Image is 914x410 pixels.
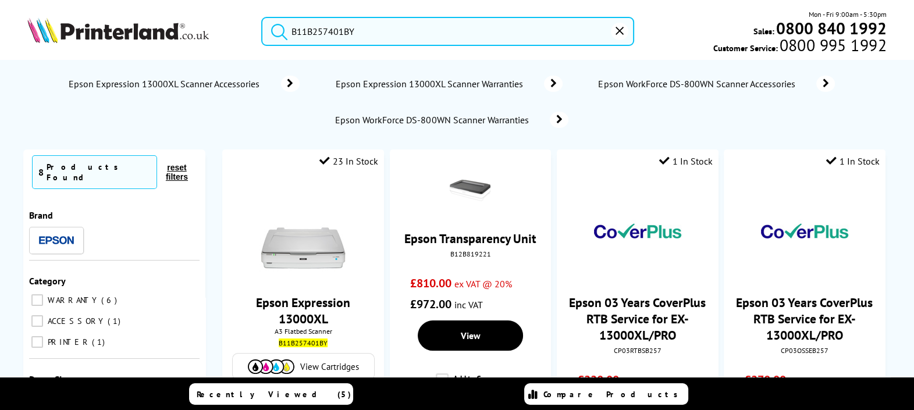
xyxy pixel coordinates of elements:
[108,316,123,326] span: 1
[577,372,618,387] span: £220.00
[732,346,877,355] div: CP03OSSEB257
[27,17,246,45] a: Printerland Logo
[319,155,378,167] div: 23 In Stock
[189,383,353,405] a: Recently Viewed (5)
[29,275,66,287] span: Category
[239,359,368,374] a: View Cartridges
[39,236,74,245] img: Epson
[300,361,359,372] span: View Cartridges
[261,17,634,46] input: Sea
[776,17,887,39] b: 0800 840 1992
[45,337,91,347] span: PRINTER
[29,373,70,385] span: Paper Size
[826,155,880,167] div: 1 In Stock
[157,162,197,182] button: reset filters
[753,26,774,37] span: Sales:
[594,187,681,274] img: epson-coverplus-warranty-logo-small.jpg
[761,187,848,274] img: epson-coverplus-warranty-logo-small.jpg
[248,359,294,374] img: Cartridges
[809,9,887,20] span: Mon - Fri 9:00am - 5:30pm
[598,76,835,92] a: Epson WorkForce DS-800WN Scanner Accessories
[789,375,847,386] span: ex VAT @ 20%
[543,389,684,400] span: Compare Products
[68,78,264,90] span: Epson Expression 13000XL Scanner Accessories
[335,114,533,126] span: Epson WorkForce DS-800WN Scanner Warranties
[31,315,43,327] input: ACCESSORY 1
[399,249,543,258] div: B12B819221
[197,389,351,400] span: Recently Viewed (5)
[454,299,483,311] span: inc VAT
[745,372,786,387] span: £270.00
[410,297,451,312] span: £972.00
[31,336,43,348] input: PRINTER 1
[335,76,563,92] a: Epson Expression 13000XL Scanner Warranties
[101,295,120,305] span: 6
[279,338,328,347] mark: B11B257401BY
[460,330,480,341] span: View
[777,40,886,51] span: 0800 995 1992
[736,294,873,343] a: Epson 03 Years CoverPlus RTB Service for EX-13000XL/PRO
[524,383,688,405] a: Compare Products
[659,155,713,167] div: 1 In Stock
[566,346,710,355] div: CP03RTBSB257
[31,294,43,306] input: WARRANTY 6
[27,17,209,43] img: Printerland Logo
[410,276,451,291] span: £810.00
[621,375,679,386] span: ex VAT @ 20%
[47,162,151,183] div: Products Found
[259,187,347,274] img: epson-13000xl-front-small.jpg
[598,78,799,90] span: Epson WorkForce DS-800WN Scanner Accessories
[45,295,100,305] span: WARRANTY
[569,294,706,343] a: Epson 03 Years CoverPlus RTB Service for EX-13000XL/PRO
[228,327,378,336] span: A3 Flatbed Scanner
[38,166,44,178] span: 8
[404,230,536,247] a: Epson Transparency Unit
[45,316,106,326] span: ACCESSORY
[335,78,527,90] span: Epson Expression 13000XL Scanner Warranties
[450,170,490,211] img: Epson-B12B819221-TU-Small.gif
[436,373,507,395] label: Add to Compare
[256,294,350,327] a: Epson Expression 13000XL
[418,320,523,351] a: View
[713,40,886,54] span: Customer Service:
[92,337,108,347] span: 1
[454,278,512,290] span: ex VAT @ 20%
[29,209,53,221] span: Brand
[774,23,887,34] a: 0800 840 1992
[68,76,300,92] a: Epson Expression 13000XL Scanner Accessories
[335,112,568,128] a: Epson WorkForce DS-800WN Scanner Warranties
